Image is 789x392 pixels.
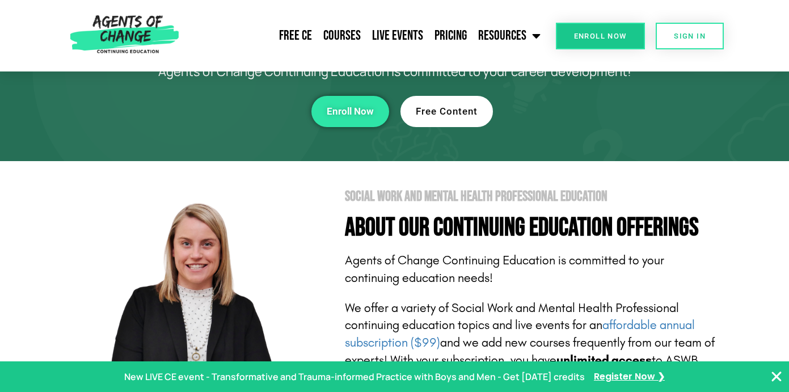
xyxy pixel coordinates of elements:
[345,215,718,241] h4: About Our Continuing Education Offerings
[556,23,645,49] a: Enroll Now
[311,96,389,127] a: Enroll Now
[345,253,664,285] span: Agents of Change Continuing Education is committed to your continuing education needs!
[400,96,493,127] a: Free Content
[594,369,665,385] a: Register Now ❯
[184,22,546,50] nav: Menu
[556,353,652,368] b: unlimited access
[345,300,718,387] p: We offer a variety of Social Work and Mental Health Professional continuing education topics and ...
[273,22,318,50] a: Free CE
[429,22,472,50] a: Pricing
[124,369,585,385] p: New LIVE CE event - Transformative and Trauma-informed Practice with Boys and Men - Get [DATE] cr...
[416,107,478,116] span: Free Content
[327,107,374,116] span: Enroll Now
[656,23,724,49] a: SIGN IN
[318,22,366,50] a: Courses
[770,370,783,383] button: Close Banner
[117,65,673,79] p: Agents of Change Continuing Education is committed to your career development!
[674,32,706,40] span: SIGN IN
[366,22,429,50] a: Live Events
[472,22,546,50] a: Resources
[574,32,627,40] span: Enroll Now
[345,189,718,204] h2: Social Work and Mental Health Professional Education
